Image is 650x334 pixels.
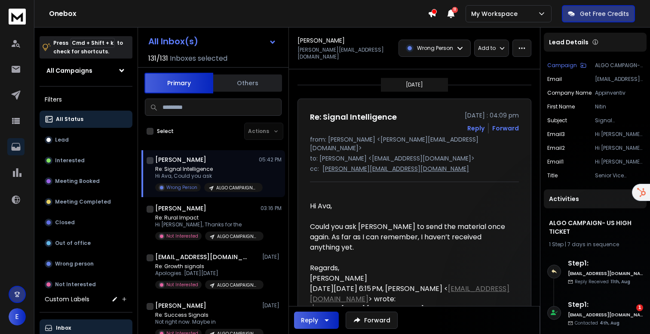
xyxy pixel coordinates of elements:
[471,9,521,18] p: My Workspace
[310,154,519,163] p: to: [PERSON_NAME] <[EMAIL_ADDRESS][DOMAIN_NAME]>
[547,103,575,110] p: First Name
[310,284,512,304] div: [DATE][DATE] 6:15 PM, [PERSON_NAME] < > wrote:
[40,214,132,231] button: Closed
[144,73,213,93] button: Primary
[478,45,496,52] p: Add to
[40,276,132,293] button: Not Interested
[600,320,619,326] span: 4th, Aug
[40,193,132,210] button: Meeting Completed
[56,325,71,331] p: Inbox
[155,214,258,221] p: Re: Rural Impact
[261,205,282,212] p: 03:16 PM
[595,131,643,138] p: Hi [PERSON_NAME], Quick check - did this land on the right desk at Appinventiv? As mentioned, we ...
[310,263,512,273] div: Regards,
[322,164,469,173] p: [PERSON_NAME][EMAIL_ADDRESS][DOMAIN_NAME]
[40,131,132,148] button: Lead
[155,270,258,277] p: Apologies. [DATE][DATE]
[549,219,641,236] h1: ALGO CAMPAIGN- US HIGH TICKET
[310,284,509,304] a: [EMAIL_ADDRESS][DOMAIN_NAME]
[40,93,132,105] h3: Filters
[467,124,484,133] button: Reply
[547,90,592,96] p: Company Name
[53,39,123,56] p: Press to check for shortcuts.
[40,235,132,252] button: Out of office
[294,312,339,329] button: Reply
[155,312,258,319] p: Re: Success Signals
[155,204,206,213] h1: [PERSON_NAME]
[55,136,69,143] p: Lead
[595,172,643,179] p: Senior Vice President - Digital Transformation
[46,66,92,75] h1: All Campaigns
[40,173,132,190] button: Meeting Booked
[155,155,206,164] h1: [PERSON_NAME]
[549,241,564,248] span: 1 Step
[170,53,227,64] h3: Inboxes selected
[575,320,619,326] p: Contacted
[465,111,519,120] p: [DATE] : 04:09 pm
[567,241,619,248] span: 7 days in sequence
[310,201,512,211] div: Hi Ava,
[310,135,519,152] p: from: [PERSON_NAME] <[PERSON_NAME][EMAIL_ADDRESS][DOMAIN_NAME]>
[595,145,643,152] p: Hi [PERSON_NAME], Just floating this back up in case it got buried in your inbox. We're seeing a ...
[49,9,428,19] h1: Onebox
[492,124,519,133] div: Forward
[40,111,132,128] button: All Status
[40,152,132,169] button: Interested
[310,222,512,253] div: Could you ask [PERSON_NAME] to send the material once again. As far as I can remember, I haven’t ...
[580,9,629,18] p: Get Free Credits
[547,62,577,69] p: Campaign
[55,198,111,205] p: Meeting Completed
[40,255,132,272] button: Wrong person
[166,233,198,239] p: Not Interested
[619,304,639,325] iframe: Intercom live chat
[297,46,393,60] p: [PERSON_NAME][EMAIL_ADDRESS][DOMAIN_NAME]
[549,38,589,46] p: Lead Details
[547,76,562,83] p: Email
[148,37,198,46] h1: All Inbox(s)
[549,241,641,248] div: |
[547,158,564,165] p: Email1
[9,9,26,25] img: logo
[155,173,258,179] p: Hi Ava, Could you ask
[55,219,75,226] p: Closed
[595,117,643,124] p: Signal Intelligence
[155,319,258,325] p: Not right now. Maybe in
[155,166,258,173] p: Re: Signal Intelligence
[346,312,398,329] button: Forward
[155,221,258,228] p: Hi [PERSON_NAME], Thanks for the
[55,281,96,288] p: Not Interested
[595,76,643,83] p: [EMAIL_ADDRESS][DOMAIN_NAME]
[216,185,258,191] p: ALGO CAMPAIGN- US HIGH TICKET
[55,240,91,247] p: Out of office
[157,128,174,135] label: Select
[9,308,26,325] button: E
[452,7,458,13] span: 11
[217,282,258,288] p: ALGO CAMPAIGN- US HIGH TICKET
[406,81,423,88] p: [DATE]
[56,116,83,123] p: All Status
[547,62,586,69] button: Campaign
[55,178,100,185] p: Meeting Booked
[562,5,635,22] button: Get Free Credits
[547,117,567,124] p: Subject
[636,304,643,311] span: 1
[40,62,132,79] button: All Campaigns
[595,158,643,165] p: Hi [PERSON_NAME], Impressive 260% revenue growth at Appinventiv in Digital & Cloud Tech - that's ...
[310,111,397,123] h1: Re: Signal Intelligence
[301,316,318,325] div: Reply
[310,164,319,173] p: cc:
[595,62,643,69] p: ALGO CAMPAIGN- US HIGH TICKET
[259,156,282,163] p: 05:42 PM
[595,103,643,110] p: Nitin
[595,90,643,96] p: Appinventiv
[155,301,206,310] h1: [PERSON_NAME]
[217,233,258,240] p: ALGO CAMPAIGN- US HIGH TICKET
[297,36,345,45] h1: [PERSON_NAME]
[544,189,647,208] div: Activities
[547,172,558,179] p: title
[155,253,250,261] h1: [EMAIL_ADDRESS][DOMAIN_NAME] +1
[45,295,89,303] h3: Custom Labels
